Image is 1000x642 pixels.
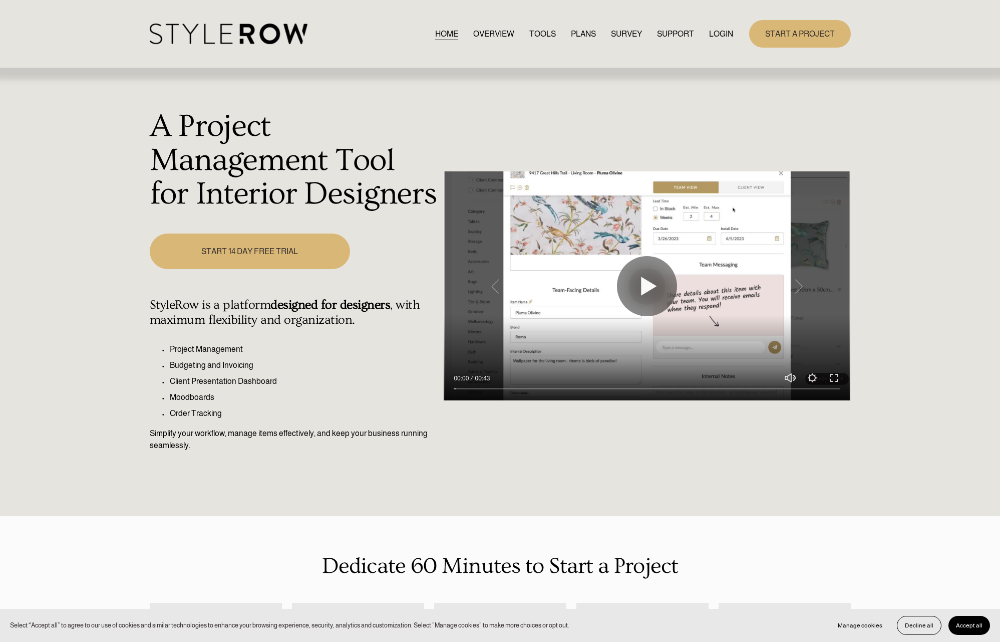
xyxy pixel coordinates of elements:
[150,298,439,328] h4: StyleRow is a platform , with maximum flexibility and organization.
[897,616,941,635] button: Decline all
[571,27,596,41] a: PLANS
[617,256,677,316] button: Play
[471,373,492,383] div: Duration
[948,616,990,635] button: Accept all
[454,385,840,392] input: Seek
[150,24,307,44] img: StyleRow
[170,343,439,355] p: Project Management
[657,28,694,40] span: SUPPORT
[150,234,350,269] a: START 14 DAY FREE TRIAL
[150,549,851,583] p: Dedicate 60 Minutes to Start a Project
[709,27,733,41] a: LOGIN
[473,27,514,41] a: OVERVIEW
[657,27,694,41] a: folder dropdown
[10,620,569,630] p: Select “Accept all” to agree to our use of cookies and similar technologies to enhance your brows...
[749,20,851,48] a: START A PROJECT
[270,298,390,312] strong: designed for designers
[170,375,439,387] p: Client Presentation Dashboard
[838,622,882,629] span: Manage cookies
[454,373,471,383] div: Current time
[170,359,439,371] p: Budgeting and Invoicing
[529,27,556,41] a: TOOLS
[150,427,439,452] p: Simplify your workflow, manage items effectively, and keep your business running seamlessly.
[150,110,439,211] h1: A Project Management Tool for Interior Designers
[170,391,439,403] p: Moodboards
[435,27,458,41] a: HOME
[611,27,642,41] a: SURVEY
[905,622,933,629] span: Decline all
[956,622,982,629] span: Accept all
[830,616,890,635] button: Manage cookies
[170,407,439,419] p: Order Tracking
